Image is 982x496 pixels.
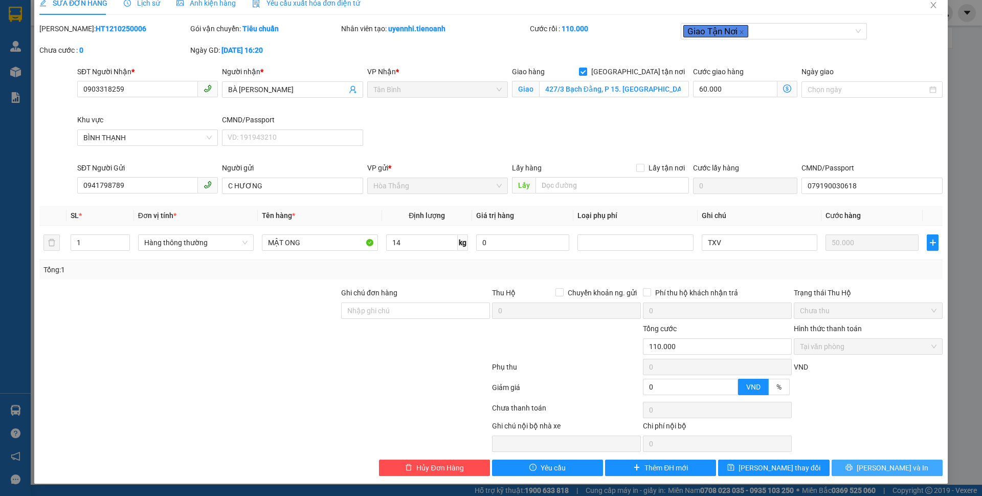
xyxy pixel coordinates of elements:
div: CMND/Passport [801,162,942,174]
span: SL [71,211,79,220]
span: VP Nhận: [GEOGRAPHIC_DATA] [78,37,129,47]
span: Lấy tận nơi [644,162,689,174]
div: SĐT Người Nhận [77,66,218,77]
span: close [739,30,744,35]
input: Cước giao hàng [693,81,777,97]
div: Phụ thu [491,361,642,379]
div: Nhân viên tạo: [341,23,528,34]
strong: 1900 633 614 [69,25,113,33]
span: plus [633,464,640,472]
span: Tên hàng [262,211,295,220]
span: Giao hàng [512,68,545,76]
span: VP Gửi: Hòa Thắng [4,39,48,45]
span: Cước hàng [825,211,861,220]
b: [DATE] 16:20 [221,46,263,54]
div: Giảm giá [491,382,642,400]
button: printer[PERSON_NAME] và In [832,460,943,476]
span: phone [204,84,212,93]
span: ĐT: 0935 882 082 [78,61,116,67]
div: Chưa thanh toán [491,402,642,420]
div: Cước rồi : [530,23,679,34]
span: BÌNH THẠNH [83,130,212,145]
b: HT1210250006 [96,25,146,33]
b: 110.000 [562,25,588,33]
th: Loại phụ phí [573,206,697,226]
div: Người nhận [222,66,363,77]
button: deleteHủy Đơn Hàng [379,460,490,476]
span: Lấy hàng [512,164,542,172]
span: Thêm ĐH mới [644,462,688,473]
span: Tại văn phòng [800,339,936,354]
span: Hủy Đơn Hàng [416,462,463,473]
span: delete [405,464,412,472]
b: uyennhi.tienoanh [388,25,445,33]
label: Ghi chú đơn hàng [341,289,397,297]
div: Ghi chú nội bộ nhà xe [492,420,641,436]
input: Ghi chú đơn hàng [341,303,490,319]
span: Chuyển khoản ng. gửi [564,287,641,298]
span: Giao [512,81,539,97]
span: Đơn vị tính [138,211,176,220]
span: CTY TNHH DLVT TIẾN OANH [38,6,143,15]
span: Yêu cầu [541,462,566,473]
span: [PERSON_NAME] thay đổi [739,462,820,473]
div: [PERSON_NAME]: [39,23,188,34]
b: 0 [79,46,83,54]
span: VND [746,383,761,391]
button: plusThêm ĐH mới [605,460,716,476]
input: Ngày giao [808,84,927,95]
span: [GEOGRAPHIC_DATA] tận nơi [587,66,689,77]
div: Trạng thái Thu Hộ [794,287,943,298]
div: Người gửi [222,162,363,174]
span: kg [458,234,468,251]
span: Tân Bình [373,82,502,97]
div: VP gửi [367,162,508,174]
strong: NHẬN HÀNG NHANH - GIAO TỐC HÀNH [40,17,142,24]
div: Chi phí nội bộ [643,420,792,436]
div: SĐT Người Gửi [77,162,218,174]
div: CMND/Passport [222,114,363,125]
span: exclamation-circle [529,464,537,472]
span: VND [794,363,808,371]
span: Hòa Thắng [373,178,502,193]
span: [PERSON_NAME] và In [857,462,928,473]
div: Ngày GD: [190,45,339,56]
span: printer [845,464,853,472]
button: exclamation-circleYêu cầu [492,460,603,476]
span: Định lượng [409,211,445,220]
b: Tiêu chuẩn [242,25,279,33]
div: Tổng: 1 [43,264,379,275]
label: Cước lấy hàng [693,164,739,172]
span: Hàng thông thường [144,235,248,250]
span: Giao Tận Nơi [683,25,748,37]
span: save [727,464,734,472]
input: Ghi Chú [702,234,817,251]
span: ĐC: 77 [PERSON_NAME], Xã HT [4,49,69,59]
input: Dọc đường [535,177,689,193]
input: 0 [825,234,919,251]
span: Giá trị hàng [476,211,514,220]
button: delete [43,234,60,251]
span: Thu Hộ [492,289,516,297]
span: close [929,1,938,9]
div: Khu vực [77,114,218,125]
img: logo [4,7,30,32]
span: Chưa thu [800,303,936,318]
span: plus [927,239,938,247]
span: user-add [349,85,357,94]
input: Cước lấy hàng [693,178,797,194]
input: Giao tận nơi [539,81,689,97]
span: ---------------------------------------------- [22,70,131,78]
div: Gói vận chuyển: [190,23,339,34]
span: Phí thu hộ khách nhận trả [651,287,742,298]
span: dollar-circle [783,84,791,93]
button: plus [927,234,938,251]
span: ĐT:0905 033 606 [4,61,41,67]
span: Lấy [512,177,535,193]
span: ĐC: 266 Đồng Đen, P10, Q TB [78,52,145,57]
div: Chưa cước : [39,45,188,56]
label: Hình thức thanh toán [794,325,862,333]
span: phone [204,181,212,189]
span: % [776,383,782,391]
label: Cước giao hàng [693,68,744,76]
